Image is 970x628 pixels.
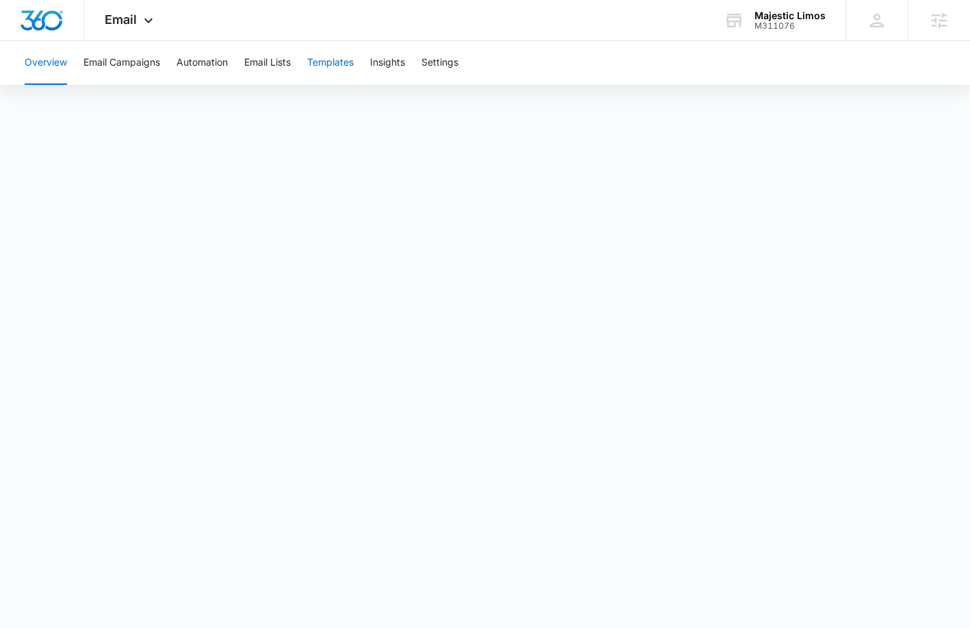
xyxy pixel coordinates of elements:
[307,41,354,85] button: Templates
[755,10,826,21] div: account name
[105,12,137,27] span: Email
[421,41,458,85] button: Settings
[370,41,405,85] button: Insights
[25,41,67,85] button: Overview
[176,41,228,85] button: Automation
[83,41,160,85] button: Email Campaigns
[244,41,291,85] button: Email Lists
[755,21,826,31] div: account id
